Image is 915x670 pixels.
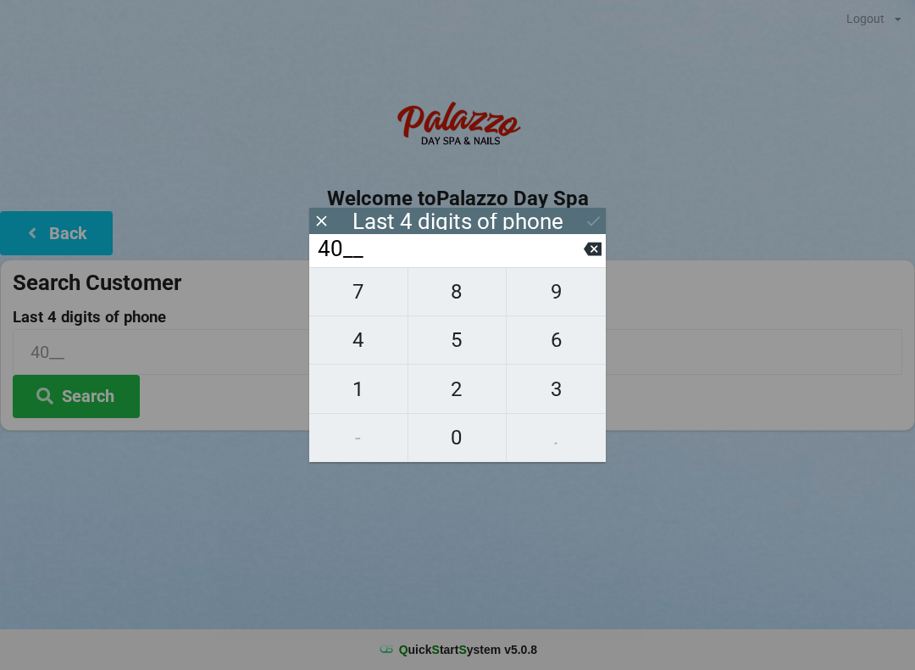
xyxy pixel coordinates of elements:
[309,267,408,316] button: 7
[507,365,606,413] button: 3
[408,371,507,407] span: 2
[408,316,507,365] button: 5
[507,316,606,365] button: 6
[507,274,606,310] span: 9
[507,322,606,358] span: 6
[309,322,408,358] span: 4
[309,274,408,310] span: 7
[408,365,507,413] button: 2
[408,322,507,358] span: 5
[408,274,507,310] span: 8
[507,267,606,316] button: 9
[309,371,408,407] span: 1
[352,213,563,230] div: Last 4 digits of phone
[507,371,606,407] span: 3
[408,414,507,462] button: 0
[309,365,408,413] button: 1
[408,267,507,316] button: 8
[309,316,408,365] button: 4
[408,420,507,455] span: 0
